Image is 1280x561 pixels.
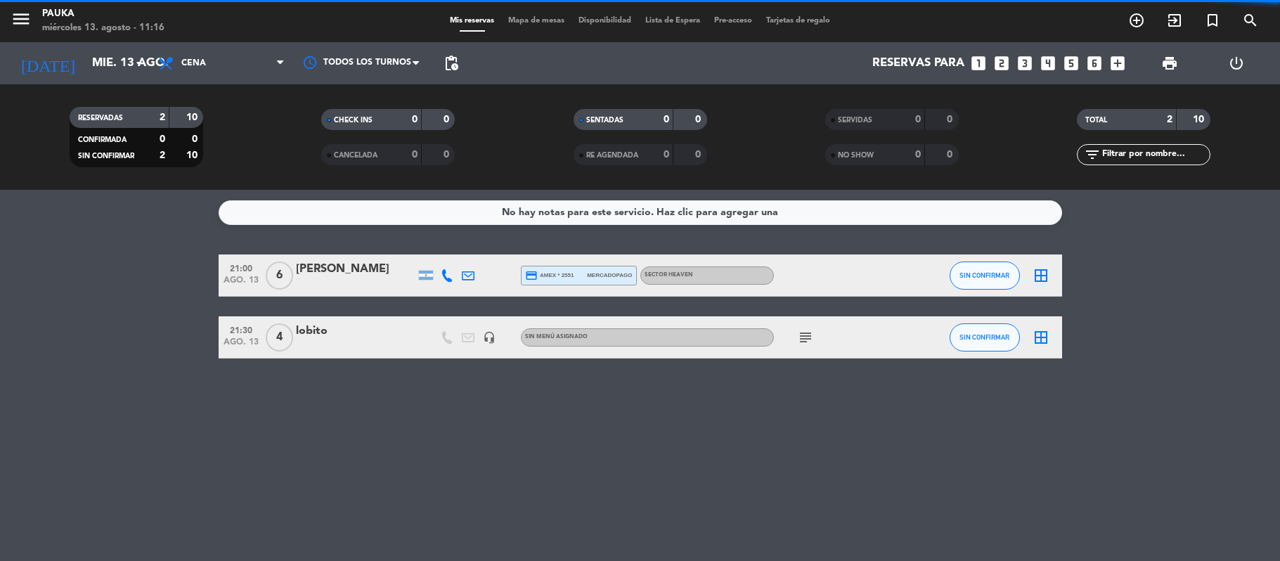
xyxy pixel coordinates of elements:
[1203,42,1269,84] div: LOG OUT
[131,55,148,72] i: arrow_drop_down
[296,322,415,340] div: lobito
[78,153,134,160] span: SIN CONFIRMAR
[1108,54,1127,72] i: add_box
[181,58,206,68] span: Cena
[443,17,501,25] span: Mis reservas
[1085,54,1104,72] i: looks_6
[959,271,1009,279] span: SIN CONFIRMAR
[1101,147,1210,162] input: Filtrar por nombre...
[444,115,452,124] strong: 0
[586,117,623,124] span: SENTADAS
[525,334,588,340] span: Sin menú asignado
[1166,12,1183,29] i: exit_to_app
[186,150,200,160] strong: 10
[638,17,707,25] span: Lista de Espera
[266,323,293,352] span: 4
[224,276,259,292] span: ago. 13
[838,152,874,159] span: NO SHOW
[1085,117,1107,124] span: TOTAL
[1204,12,1221,29] i: turned_in_not
[586,152,638,159] span: RE AGENDADA
[664,150,669,160] strong: 0
[947,115,955,124] strong: 0
[571,17,638,25] span: Disponibilidad
[224,337,259,354] span: ago. 13
[915,115,921,124] strong: 0
[192,134,200,144] strong: 0
[1062,54,1080,72] i: looks_5
[959,333,1009,341] span: SIN CONFIRMAR
[993,54,1011,72] i: looks_two
[501,17,571,25] span: Mapa de mesas
[412,150,418,160] strong: 0
[872,57,964,70] span: Reservas para
[1242,12,1259,29] i: search
[444,150,452,160] strong: 0
[587,271,632,280] span: mercadopago
[266,262,293,290] span: 6
[1228,55,1245,72] i: power_settings_new
[664,115,669,124] strong: 0
[1039,54,1057,72] i: looks_4
[11,8,32,30] i: menu
[296,260,415,278] div: [PERSON_NAME]
[1033,329,1049,346] i: border_all
[759,17,837,25] span: Tarjetas de regalo
[645,272,693,278] span: SECTOR HEAVEN
[1167,115,1172,124] strong: 2
[186,112,200,122] strong: 10
[969,54,988,72] i: looks_one
[1193,115,1207,124] strong: 10
[160,112,165,122] strong: 2
[160,150,165,160] strong: 2
[838,117,872,124] span: SERVIDAS
[78,115,123,122] span: RESERVADAS
[224,321,259,337] span: 21:30
[695,150,704,160] strong: 0
[1016,54,1034,72] i: looks_3
[42,7,164,21] div: Pauka
[160,134,165,144] strong: 0
[525,269,538,282] i: credit_card
[1161,55,1178,72] span: print
[797,329,814,346] i: subject
[42,21,164,35] div: miércoles 13. agosto - 11:16
[707,17,759,25] span: Pre-acceso
[483,331,496,344] i: headset_mic
[947,150,955,160] strong: 0
[1084,146,1101,163] i: filter_list
[525,269,574,282] span: amex * 2551
[1128,12,1145,29] i: add_circle_outline
[695,115,704,124] strong: 0
[950,323,1020,352] button: SIN CONFIRMAR
[443,55,460,72] span: pending_actions
[412,115,418,124] strong: 0
[502,205,778,221] div: No hay notas para este servicio. Haz clic para agregar una
[950,262,1020,290] button: SIN CONFIRMAR
[11,8,32,34] button: menu
[915,150,921,160] strong: 0
[224,259,259,276] span: 21:00
[1033,267,1049,284] i: border_all
[334,117,373,124] span: CHECK INS
[11,48,85,79] i: [DATE]
[78,136,127,143] span: CONFIRMADA
[334,152,377,159] span: CANCELADA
